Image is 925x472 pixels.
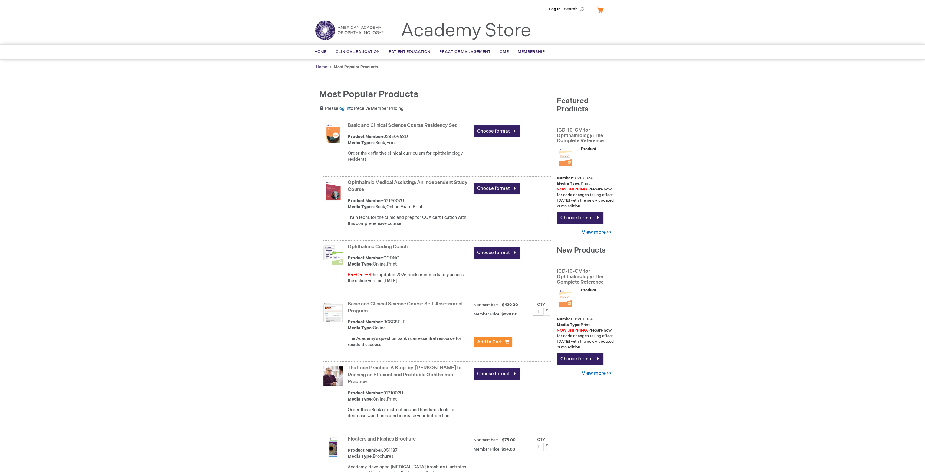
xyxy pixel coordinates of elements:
img: 051187_58.png [323,437,343,457]
a: Choose format [557,212,603,224]
img: CODNGU.png [323,245,343,265]
div: The Academy's question bank is an essential resource for resident success. [348,336,471,348]
span: $429.00 [501,302,519,307]
span: Patient Education [389,49,430,54]
p: Prepare now for code changes taking effect [DATE] with the newly updated 2026 edition. [557,328,614,350]
span: Practice Management [439,49,490,54]
strong: Product Number: [348,319,383,325]
a: Choose format [557,353,603,365]
span: Most Popular Products [319,89,418,100]
h2: Featured Products [557,97,614,113]
div: the updated 2026 book or immediately access the online version [DATE]. [348,272,471,284]
a: Choose format [474,125,520,137]
div: Order this eBook of instructions and hands-on tools to decrease wait times amd increase your bott... [348,407,471,419]
h2: New Products [557,246,614,254]
strong: Member Price: [474,447,500,452]
strong: Product Number: [348,391,383,396]
span: Membership [518,49,545,54]
a: The Lean Practice: A Step-by-[PERSON_NAME] to Running an Efficient and Profitable Ophthalmic Prac... [348,365,462,385]
label: Qty [537,437,545,442]
span: Add to Cart [477,339,502,345]
a: Academy Store [401,20,531,42]
img: 0219007u_51.png [323,181,343,200]
span: $75.00 [501,437,517,442]
img: 02850963u_47.png [323,124,343,143]
a: ICD-10-CM for Ophthalmology: The Complete Reference [557,125,614,146]
strong: Nonmember: [474,301,498,309]
strong: Media Type: [348,397,373,402]
strong: Media Type: [348,454,373,459]
img: 0120008u_42.png [557,149,574,166]
strong: Media Type: [348,262,373,267]
div: 051187 Brochures [348,447,471,460]
strong: Product Number: [348,448,383,453]
strong: Media Type: [348,204,373,210]
strong: Most Popular Products [334,64,378,69]
img: 0120008u_42.png [557,290,574,307]
span: Home [314,49,326,54]
a: Choose format [474,183,520,194]
font: NOW SHIPPING: [557,328,588,333]
span: $54.00 [501,447,516,452]
span: $299.00 [501,312,518,317]
button: Add to Cart [474,337,512,347]
img: bcscself_20.jpg [323,302,343,322]
a: View more >> [557,368,614,380]
p: Please to receive member pricing [319,106,551,112]
img: 0121002u_56.png [323,366,343,386]
strong: Media Type: [348,325,373,331]
a: Choose format [474,368,520,380]
a: Log In [549,7,561,12]
div: 0120008U Print [557,287,614,328]
font: NOW SHIPPING: [557,187,588,192]
a: Ophthalmic Medical Assisting: An Independent Study Course [348,180,467,193]
label: Qty [537,302,545,307]
font: PREORDER [348,272,371,277]
a: View more >> [557,227,614,239]
div: Order the definitive clinical curriculum for ophthalmology residents. [348,150,471,163]
a: Choose format [474,247,520,259]
strong: Product Number: [348,198,383,203]
strong: Media Type: [557,322,581,327]
a: Floaters and Flashes Brochure [348,436,416,442]
div: 0219007U eBook,Online Exam,Print [348,198,471,210]
span: Clinical Education [336,49,380,54]
a: Home [316,64,327,69]
input: Qty [533,308,543,316]
div: BCSCSELF Online [348,319,471,331]
input: Qty [533,443,543,451]
strong: Product Number: [348,134,383,139]
strong: Nonmember: [474,436,498,444]
span: CME [500,49,509,54]
div: Train techs for the clinic and prep for COA certification with this comprehensive course. [348,215,471,227]
span: Search [564,3,587,15]
a: Basic and Clinical Science Course Residency Set [348,123,457,128]
div: 02850963U eBook,Print [348,134,471,146]
div: 0120008U Print [557,146,614,186]
strong: Media Type: [557,181,581,186]
strong: Member Price: [474,312,500,317]
strong: Media Type: [348,140,373,145]
div: CODNGU Online,Print [348,255,471,267]
div: 0121002U Online,Print [348,390,471,402]
p: Prepare now for code changes taking effect [DATE] with the newly updated 2026 edition. [557,186,614,209]
strong: Product Number: [348,256,383,261]
a: Basic and Clinical Science Course Self-Assessment Program [348,301,463,314]
a: Ophthalmic Coding Coach [348,244,408,250]
a: log in [338,106,349,111]
a: ICD-10-CM for Ophthalmology: The Complete Reference [557,266,614,287]
strong: Product Number: [557,147,596,180]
